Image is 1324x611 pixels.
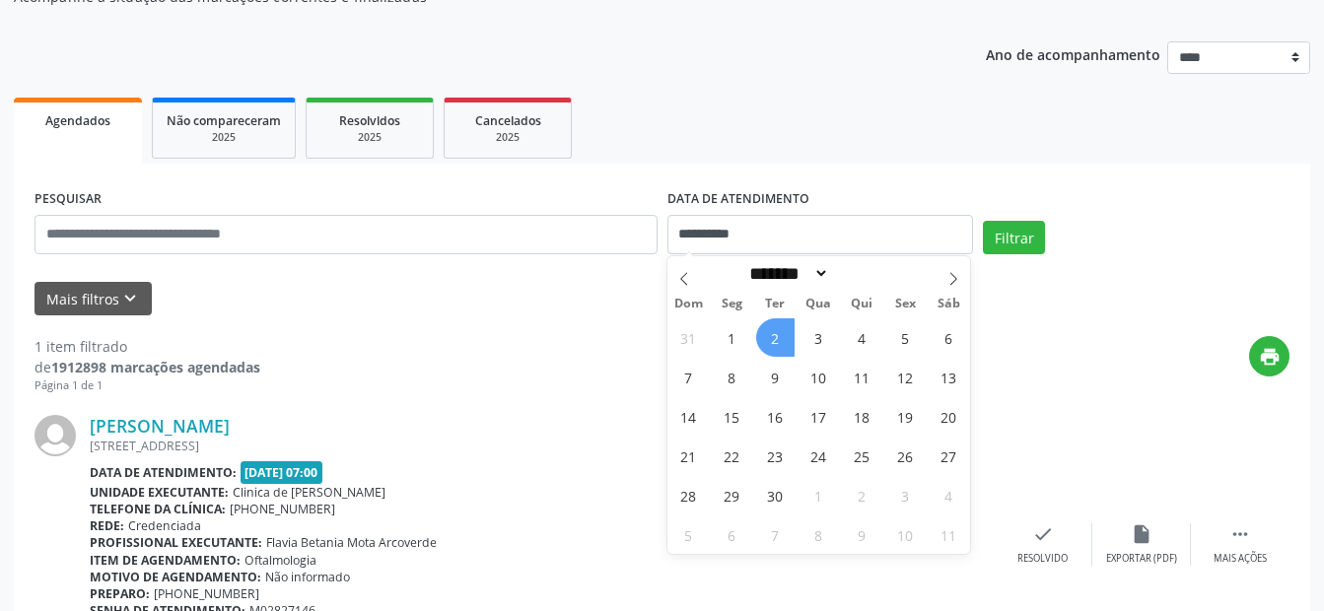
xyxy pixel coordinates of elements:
[669,437,708,475] span: Setembro 21, 2025
[35,415,76,456] img: img
[886,318,925,357] span: Setembro 5, 2025
[800,397,838,436] span: Setembro 17, 2025
[339,112,400,129] span: Resolvidos
[458,130,557,145] div: 2025
[713,358,751,396] span: Setembro 8, 2025
[713,476,751,514] span: Setembro 29, 2025
[930,476,968,514] span: Outubro 4, 2025
[930,358,968,396] span: Setembro 13, 2025
[710,298,753,310] span: Seg
[843,476,881,514] span: Outubro 2, 2025
[930,318,968,357] span: Setembro 6, 2025
[800,476,838,514] span: Outubro 1, 2025
[90,484,229,501] b: Unidade executante:
[35,282,152,316] button: Mais filtroskeyboard_arrow_down
[90,438,994,454] div: [STREET_ADDRESS]
[669,318,708,357] span: Agosto 31, 2025
[797,298,840,310] span: Qua
[1017,552,1068,566] div: Resolvido
[713,437,751,475] span: Setembro 22, 2025
[241,461,323,484] span: [DATE] 07:00
[886,437,925,475] span: Setembro 26, 2025
[1032,523,1054,545] i: check
[320,130,419,145] div: 2025
[45,112,110,129] span: Agendados
[986,41,1160,66] p: Ano de acompanhamento
[90,501,226,517] b: Telefone da clínica:
[35,336,260,357] div: 1 item filtrado
[756,476,795,514] span: Setembro 30, 2025
[930,397,968,436] span: Setembro 20, 2025
[840,298,883,310] span: Qui
[167,130,281,145] div: 2025
[1259,346,1281,368] i: print
[756,437,795,475] span: Setembro 23, 2025
[35,184,102,215] label: PESQUISAR
[886,397,925,436] span: Setembro 19, 2025
[930,515,968,554] span: Outubro 11, 2025
[119,288,141,309] i: keyboard_arrow_down
[756,397,795,436] span: Setembro 16, 2025
[90,569,261,585] b: Motivo de agendamento:
[983,221,1045,254] button: Filtrar
[1214,552,1267,566] div: Mais ações
[669,515,708,554] span: Outubro 5, 2025
[1249,336,1289,376] button: print
[154,585,259,602] span: [PHONE_NUMBER]
[669,358,708,396] span: Setembro 7, 2025
[35,377,260,394] div: Página 1 de 1
[90,552,241,569] b: Item de agendamento:
[90,517,124,534] b: Rede:
[829,263,894,284] input: Year
[90,415,230,437] a: [PERSON_NAME]
[800,515,838,554] span: Outubro 8, 2025
[756,318,795,357] span: Setembro 2, 2025
[883,298,927,310] span: Sex
[800,318,838,357] span: Setembro 3, 2025
[669,476,708,514] span: Setembro 28, 2025
[90,585,150,602] b: Preparo:
[886,358,925,396] span: Setembro 12, 2025
[90,534,262,551] b: Profissional executante:
[756,358,795,396] span: Setembro 9, 2025
[886,476,925,514] span: Outubro 3, 2025
[756,515,795,554] span: Outubro 7, 2025
[266,534,437,551] span: Flavia Betania Mota Arcoverde
[230,501,335,517] span: [PHONE_NUMBER]
[930,437,968,475] span: Setembro 27, 2025
[475,112,541,129] span: Cancelados
[743,263,830,284] select: Month
[244,552,316,569] span: Oftalmologia
[713,397,751,436] span: Setembro 15, 2025
[843,515,881,554] span: Outubro 9, 2025
[713,515,751,554] span: Outubro 6, 2025
[90,464,237,481] b: Data de atendimento:
[669,397,708,436] span: Setembro 14, 2025
[886,515,925,554] span: Outubro 10, 2025
[927,298,970,310] span: Sáb
[667,184,809,215] label: DATA DE ATENDIMENTO
[35,357,260,377] div: de
[51,358,260,376] strong: 1912898 marcações agendadas
[843,437,881,475] span: Setembro 25, 2025
[713,318,751,357] span: Setembro 1, 2025
[843,397,881,436] span: Setembro 18, 2025
[233,484,385,501] span: Clinica de [PERSON_NAME]
[667,298,711,310] span: Dom
[1106,552,1177,566] div: Exportar (PDF)
[1229,523,1251,545] i: 
[843,358,881,396] span: Setembro 11, 2025
[843,318,881,357] span: Setembro 4, 2025
[753,298,797,310] span: Ter
[1131,523,1152,545] i: insert_drive_file
[167,112,281,129] span: Não compareceram
[800,437,838,475] span: Setembro 24, 2025
[800,358,838,396] span: Setembro 10, 2025
[265,569,350,585] span: Não informado
[128,517,201,534] span: Credenciada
